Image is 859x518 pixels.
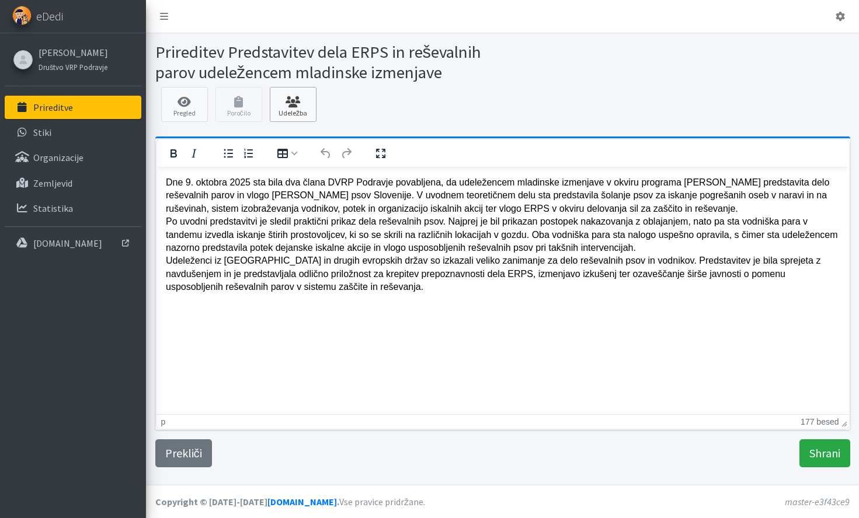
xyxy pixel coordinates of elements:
[9,9,683,127] p: Dne 9. oktobra 2025 sta bila dva člana DVRP Podravje povabljena, da udeležencem mladinske izmenja...
[5,146,141,169] a: Organizacije
[39,60,108,73] a: Društvo VRP Podravje
[5,121,141,144] a: Stiki
[316,145,336,162] button: Razveljavi
[801,417,839,426] button: 177 besed
[5,232,141,255] a: [DOMAIN_NAME]
[155,439,212,467] a: Prekliči
[371,145,391,162] button: Čez cel zaslon
[9,9,683,127] body: Rich Text Area
[12,6,32,25] img: eDedi
[33,237,102,249] p: [DOMAIN_NAME]
[33,127,51,138] p: Stiki
[239,145,259,162] button: Oštevilčen seznam
[161,417,166,426] div: p
[336,145,356,162] button: Ponovno uveljavi
[33,101,73,113] p: Prireditve
[146,485,859,518] footer: Vse pravice pridržane.
[184,145,204,162] button: Poševno
[218,145,238,162] button: Označen seznam
[273,145,301,162] button: Tabela
[33,152,84,163] p: Organizacije
[799,439,850,467] input: Shrani
[161,87,208,122] a: Pregled
[155,42,499,82] h1: Prireditev Predstavitev dela ERPS in reševalnih parov udeležencem mladinske izmenjave
[36,8,63,25] span: eDedi
[155,496,339,508] strong: Copyright © [DATE]-[DATE] .
[164,145,183,162] button: Krepko
[5,96,141,119] a: Prireditve
[270,87,317,122] a: Udeležba
[39,62,107,72] small: Društvo VRP Podravje
[841,416,847,427] div: Press the Up and Down arrow keys to resize the editor.
[39,45,108,60] a: [PERSON_NAME]
[5,197,141,220] a: Statistika
[33,202,73,214] p: Statistika
[5,171,141,195] a: Zemljevid
[785,496,850,508] em: master-e3f43ce9
[33,177,72,189] p: Zemljevid
[267,496,337,508] a: [DOMAIN_NAME]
